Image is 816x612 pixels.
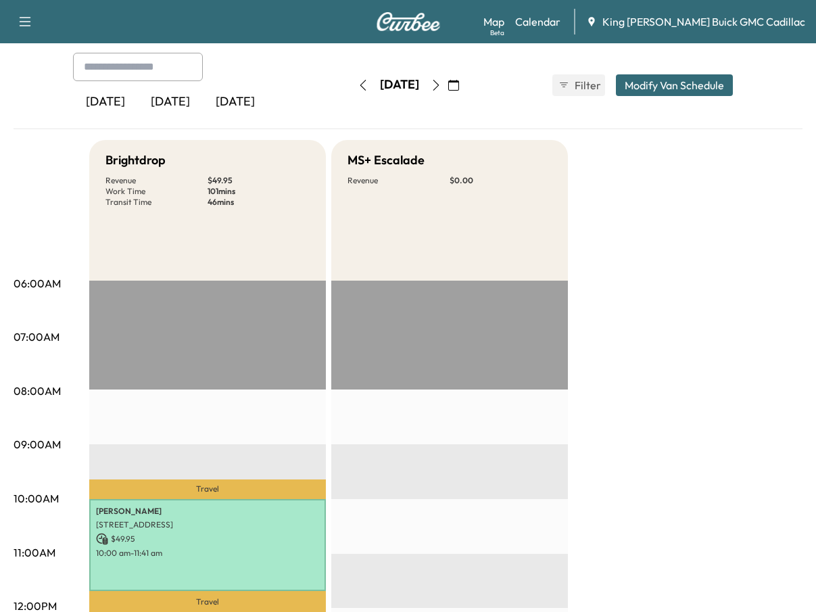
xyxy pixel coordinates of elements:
[552,74,605,96] button: Filter
[14,275,61,291] p: 06:00AM
[96,548,319,559] p: 10:00 am - 11:41 am
[14,383,61,399] p: 08:00AM
[14,329,59,345] p: 07:00AM
[616,74,733,96] button: Modify Van Schedule
[483,14,504,30] a: MapBeta
[347,151,425,170] h5: MS+ Escalade
[14,544,55,561] p: 11:00AM
[602,14,805,30] span: King [PERSON_NAME] Buick GMC Cadillac
[515,14,560,30] a: Calendar
[96,506,319,517] p: [PERSON_NAME]
[105,151,166,170] h5: Brightdrop
[203,87,268,118] div: [DATE]
[105,197,208,208] p: Transit Time
[208,186,310,197] p: 101 mins
[105,186,208,197] p: Work Time
[73,87,138,118] div: [DATE]
[376,12,441,31] img: Curbee Logo
[208,175,310,186] p: $ 49.95
[105,175,208,186] p: Revenue
[208,197,310,208] p: 46 mins
[96,519,319,530] p: [STREET_ADDRESS]
[575,77,599,93] span: Filter
[380,76,419,93] div: [DATE]
[490,28,504,38] div: Beta
[14,436,61,452] p: 09:00AM
[14,490,59,507] p: 10:00AM
[89,479,326,498] p: Travel
[450,175,552,186] p: $ 0.00
[138,87,203,118] div: [DATE]
[96,533,319,545] p: $ 49.95
[347,175,450,186] p: Revenue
